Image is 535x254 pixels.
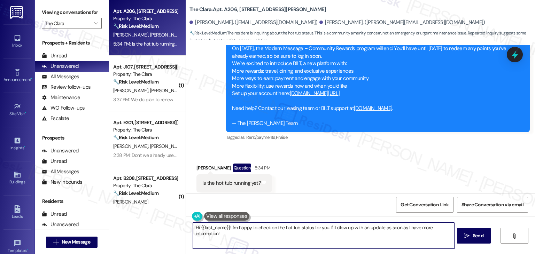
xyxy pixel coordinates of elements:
[113,126,178,134] div: Property: The Clara
[62,238,90,246] span: New Message
[42,104,85,112] div: WO Follow-ups
[189,19,318,26] div: [PERSON_NAME]. ([EMAIL_ADDRESS][DOMAIN_NAME])
[232,30,519,127] div: Dear [PERSON_NAME] Residents! Rewards Program Update: On [DATE], the Modern Message – Community R...
[42,158,67,165] div: Unread
[319,19,485,26] div: [PERSON_NAME]. ([PERSON_NAME][EMAIL_ADDRESS][DOMAIN_NAME])
[42,221,79,228] div: Unanswered
[113,23,158,29] strong: 🔧 Risk Level: Medium
[196,192,272,203] div: Tagged as:
[3,101,31,119] a: Site Visit •
[226,132,530,142] div: Tagged as:
[35,134,109,142] div: Prospects
[276,134,287,140] span: Praise
[45,18,91,29] input: All communities
[113,175,178,182] div: Apt. B208, [STREET_ADDRESS][PERSON_NAME]
[113,199,148,205] span: [PERSON_NAME]
[35,39,109,47] div: Prospects + Residents
[113,15,178,22] div: Property: The Clara
[42,73,79,80] div: All Messages
[457,197,528,213] button: Share Conversation via email
[46,237,98,248] button: New Message
[473,232,483,239] span: Send
[25,110,26,115] span: •
[113,152,185,158] div: 2:38 PM: Don't we already use BILT?
[113,71,178,78] div: Property: The Clara
[189,30,535,45] span: : The resident is inquiring about the hot tub status. This is a community amenity concern, not an...
[113,119,178,126] div: Apt. E201, [STREET_ADDRESS][PERSON_NAME]
[113,143,150,149] span: [PERSON_NAME]
[193,223,454,249] textarea: Hi {{first_name}}! I'm happy to check on the hot tub status for you. I'll follow up with an updat...
[3,203,31,222] a: Leads
[189,30,226,36] strong: 🔧 Risk Level: Medium
[457,228,491,244] button: Send
[3,135,31,153] a: Insights •
[113,96,173,103] div: 3:37 PM: We do plan to renew
[27,247,28,252] span: •
[396,197,453,213] button: Get Conversation Link
[253,164,270,172] div: 5:34 PM
[3,32,31,51] a: Inbox
[290,90,340,97] a: [DOMAIN_NAME][URL]
[10,6,24,19] img: ResiDesk Logo
[150,87,185,94] span: [PERSON_NAME]
[512,233,517,239] i: 
[189,6,326,13] b: The Clara: Apt. A206, [STREET_ADDRESS][PERSON_NAME]
[113,79,158,85] strong: 🔧 Risk Level: Medium
[246,134,276,140] span: Rent/payments ,
[3,169,31,188] a: Buildings
[42,211,67,218] div: Unread
[113,8,178,15] div: Apt. A206, [STREET_ADDRESS][PERSON_NAME]
[35,198,109,205] div: Residents
[42,84,91,91] div: Review follow-ups
[42,7,102,18] label: Viewing conversations for
[150,32,185,38] span: [PERSON_NAME]
[113,87,150,94] span: [PERSON_NAME]
[42,52,67,59] div: Unread
[42,63,79,70] div: Unanswered
[462,201,524,208] span: Share Conversation via email
[42,147,79,154] div: Unanswered
[113,190,158,196] strong: 🔧 Risk Level: Medium
[42,178,82,186] div: New Inbounds
[113,41,184,47] div: 5:34 PM: Is the hot tub running yet?
[42,115,69,122] div: Escalate
[196,164,272,175] div: [PERSON_NAME]
[401,201,449,208] span: Get Conversation Link
[113,32,150,38] span: [PERSON_NAME]
[354,105,392,112] a: [DOMAIN_NAME]
[53,239,59,245] i: 
[31,76,32,81] span: •
[42,94,80,101] div: Maintenance
[24,144,25,149] span: •
[202,180,261,187] div: Is the hot tub running yet?
[233,164,251,172] div: Question
[42,168,79,175] div: All Messages
[113,134,158,141] strong: 🔧 Risk Level: Medium
[113,182,178,189] div: Property: The Clara
[464,233,470,239] i: 
[113,63,178,71] div: Apt. J107, [STREET_ADDRESS][PERSON_NAME]
[150,143,185,149] span: [PERSON_NAME]
[94,21,98,26] i: 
